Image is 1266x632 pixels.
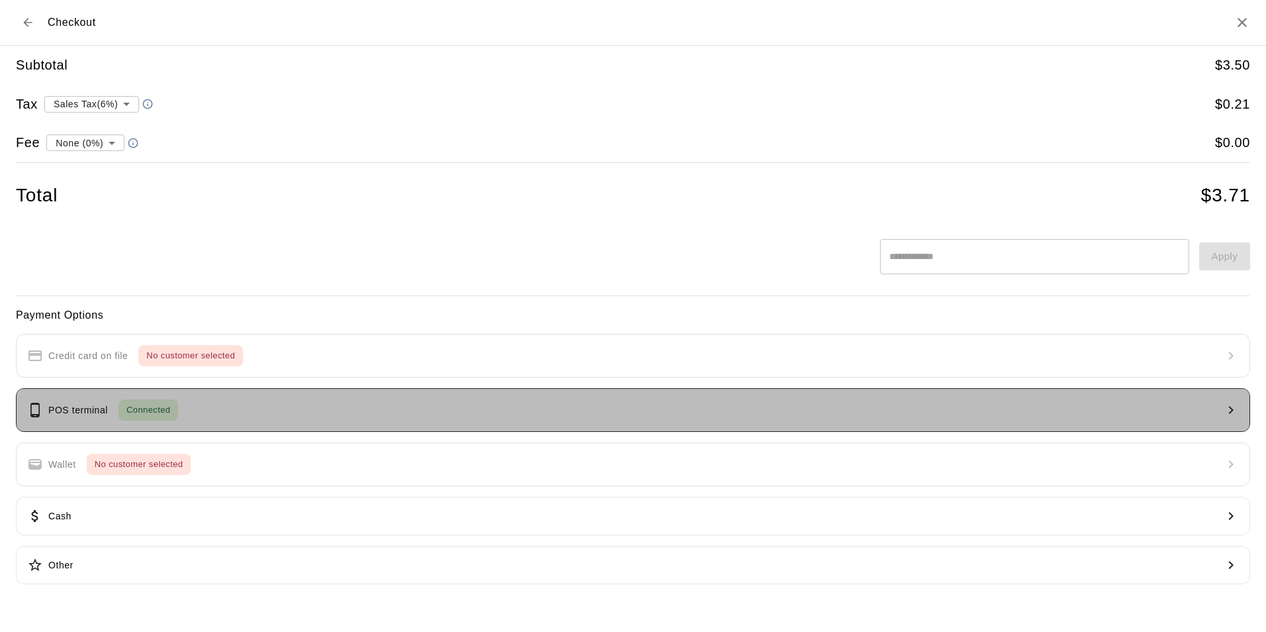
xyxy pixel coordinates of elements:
span: Connected [119,403,178,418]
h5: Fee [16,134,40,152]
button: Cash [16,497,1250,535]
h4: $ 3.71 [1201,184,1250,207]
div: Sales Tax ( 6 %) [44,91,139,116]
h5: $ 0.00 [1215,134,1250,152]
h5: Subtotal [16,56,68,74]
p: POS terminal [48,403,108,417]
button: POS terminalConnected [16,388,1250,432]
button: Other [16,546,1250,584]
h6: Payment Options [16,307,1250,324]
h5: $ 3.50 [1215,56,1250,74]
button: Back to cart [16,11,40,34]
h5: $ 0.21 [1215,95,1250,113]
div: None (0%) [46,131,124,155]
p: Other [48,558,73,572]
button: Close [1234,15,1250,30]
h4: Total [16,184,58,207]
p: Cash [48,509,72,523]
div: Checkout [16,11,96,34]
h5: Tax [16,95,38,113]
